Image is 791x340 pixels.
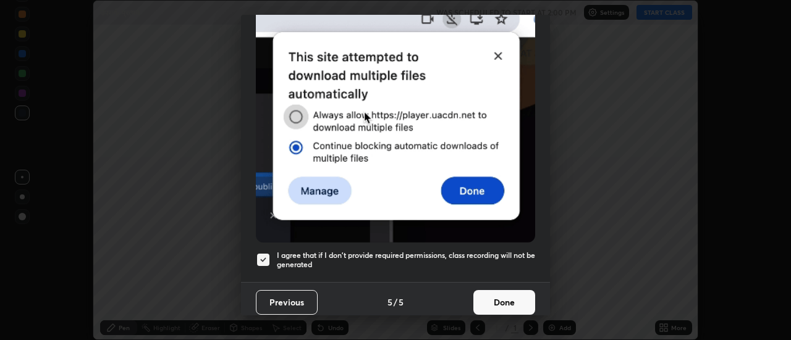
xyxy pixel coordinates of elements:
[277,251,535,270] h5: I agree that if I don't provide required permissions, class recording will not be generated
[473,290,535,315] button: Done
[387,296,392,309] h4: 5
[394,296,397,309] h4: /
[399,296,404,309] h4: 5
[256,290,318,315] button: Previous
